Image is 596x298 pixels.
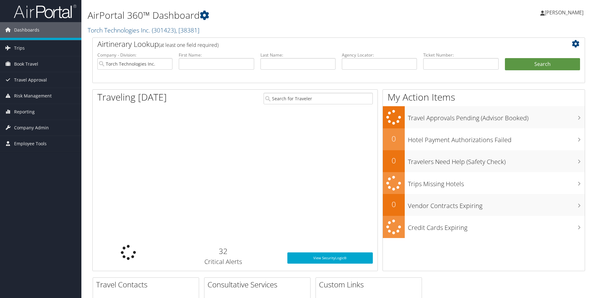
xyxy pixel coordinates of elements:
[152,26,176,34] span: ( 301423 )
[159,42,218,48] span: (at least one field required)
[88,26,199,34] a: Torch Technologies Inc.
[383,106,585,128] a: Travel Approvals Pending (Advisor Booked)
[97,52,172,58] label: Company - Division:
[408,220,585,232] h3: Credit Cards Expiring
[383,155,405,166] h2: 0
[14,56,38,72] span: Book Travel
[168,257,278,266] h3: Critical Alerts
[168,246,278,256] h2: 32
[408,132,585,144] h3: Hotel Payment Authorizations Failed
[545,9,583,16] span: [PERSON_NAME]
[208,279,310,290] h2: Consultative Services
[14,4,76,19] img: airportal-logo.png
[14,104,35,120] span: Reporting
[408,111,585,122] h3: Travel Approvals Pending (Advisor Booked)
[540,3,590,22] a: [PERSON_NAME]
[383,216,585,238] a: Credit Cards Expiring
[97,39,539,49] h2: Airtinerary Lookup
[14,120,49,136] span: Company Admin
[383,194,585,216] a: 0Vendor Contracts Expiring
[383,133,405,144] h2: 0
[176,26,199,34] span: , [ 38381 ]
[14,22,39,38] span: Dashboards
[319,279,422,290] h2: Custom Links
[14,136,47,151] span: Employee Tools
[383,91,585,104] h1: My Action Items
[383,199,405,210] h2: 0
[179,52,254,58] label: First Name:
[14,40,25,56] span: Trips
[14,72,47,88] span: Travel Approval
[88,9,422,22] h1: AirPortal 360™ Dashboard
[260,52,336,58] label: Last Name:
[96,279,199,290] h2: Travel Contacts
[14,88,52,104] span: Risk Management
[383,172,585,194] a: Trips Missing Hotels
[383,150,585,172] a: 0Travelers Need Help (Safety Check)
[264,93,373,104] input: Search for Traveler
[287,252,373,264] a: View SecurityLogic®
[342,52,417,58] label: Agency Locator:
[408,176,585,188] h3: Trips Missing Hotels
[408,154,585,166] h3: Travelers Need Help (Safety Check)
[408,198,585,210] h3: Vendor Contracts Expiring
[383,128,585,150] a: 0Hotel Payment Authorizations Failed
[423,52,498,58] label: Ticket Number:
[505,58,580,71] button: Search
[97,91,167,104] h1: Traveling [DATE]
